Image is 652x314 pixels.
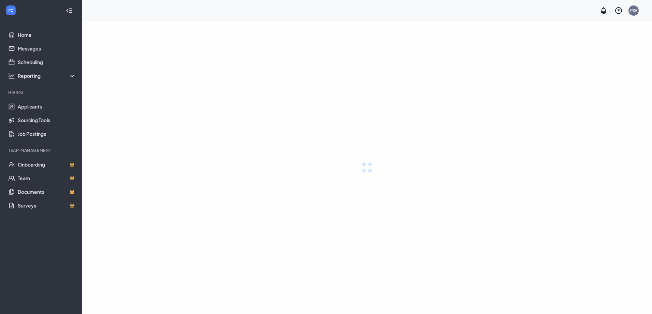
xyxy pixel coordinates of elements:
[18,28,76,42] a: Home
[18,113,76,127] a: Sourcing Tools
[599,6,608,15] svg: Notifications
[18,199,76,212] a: SurveysCrown
[18,100,76,113] a: Applicants
[18,158,76,171] a: OnboardingCrown
[18,171,76,185] a: TeamCrown
[614,6,623,15] svg: QuestionInfo
[8,7,14,14] svg: WorkstreamLogo
[8,72,15,79] svg: Analysis
[18,42,76,55] a: Messages
[8,89,75,95] div: Hiring
[8,147,75,153] div: Team Management
[18,72,76,79] div: Reporting
[18,55,76,69] a: Scheduling
[18,127,76,141] a: Job Postings
[66,7,73,14] svg: Collapse
[630,8,637,13] div: MG
[18,185,76,199] a: DocumentsCrown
